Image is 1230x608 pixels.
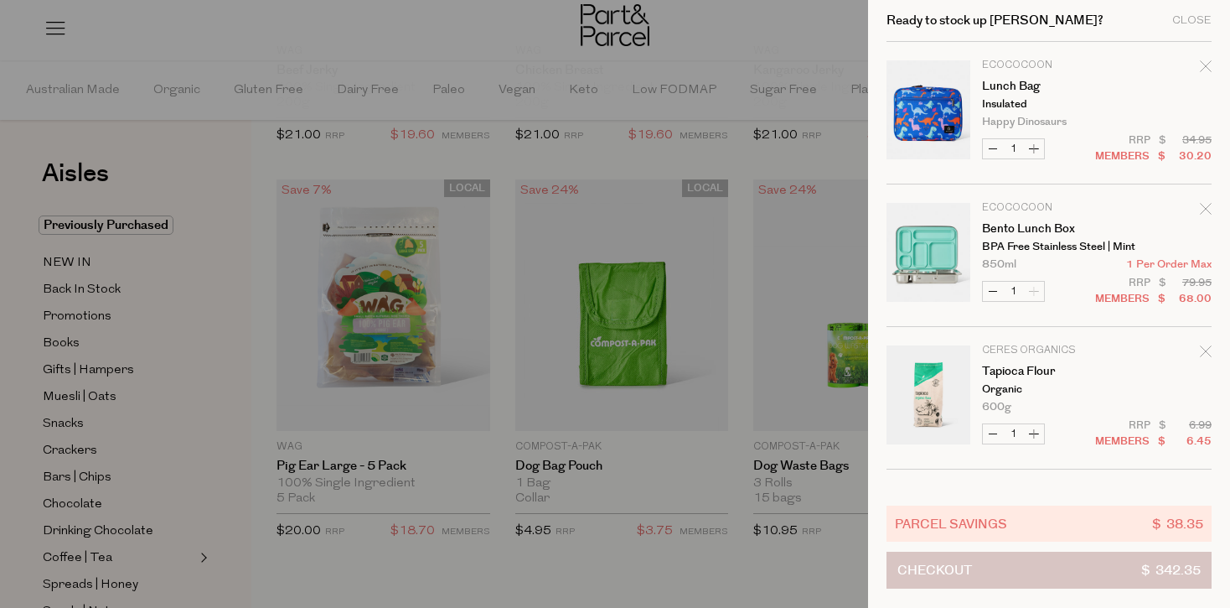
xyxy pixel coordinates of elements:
span: $ 38.35 [1152,514,1203,533]
p: Ceres Organics [982,346,1112,356]
a: Bento Lunch Box [982,223,1112,235]
input: QTY Lunch Bag [1003,139,1024,158]
span: Checkout [897,553,972,588]
input: QTY Tapioca Flour [1003,424,1024,444]
span: Happy Dinosaurs [982,117,1067,127]
div: Remove Tapioca Flour [1200,343,1212,366]
h2: Ready to stock up [PERSON_NAME]? [886,14,1103,27]
span: 850ml [982,259,1016,270]
p: Insulated [982,99,1112,110]
p: Organic [982,384,1112,395]
span: $ 342.35 [1141,553,1201,588]
span: 1 Per Order Max [1126,259,1212,270]
p: Ecococoon [982,60,1112,70]
span: 600g [982,402,1011,413]
input: QTY Bento Lunch Box [1003,282,1024,301]
div: Remove Lunch Bag [1200,58,1212,81]
p: Ecococoon [982,203,1112,213]
a: Tapioca Flour [982,366,1112,377]
div: Remove Basmati Rice [1200,486,1212,508]
span: Parcel Savings [895,514,1007,533]
a: Lunch Bag [982,81,1112,92]
div: Close [1172,15,1212,26]
p: BPA Free Stainless Steel | Mint [982,242,1112,252]
div: Remove Bento Lunch Box [1200,200,1212,223]
button: Checkout$ 342.35 [886,552,1212,589]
